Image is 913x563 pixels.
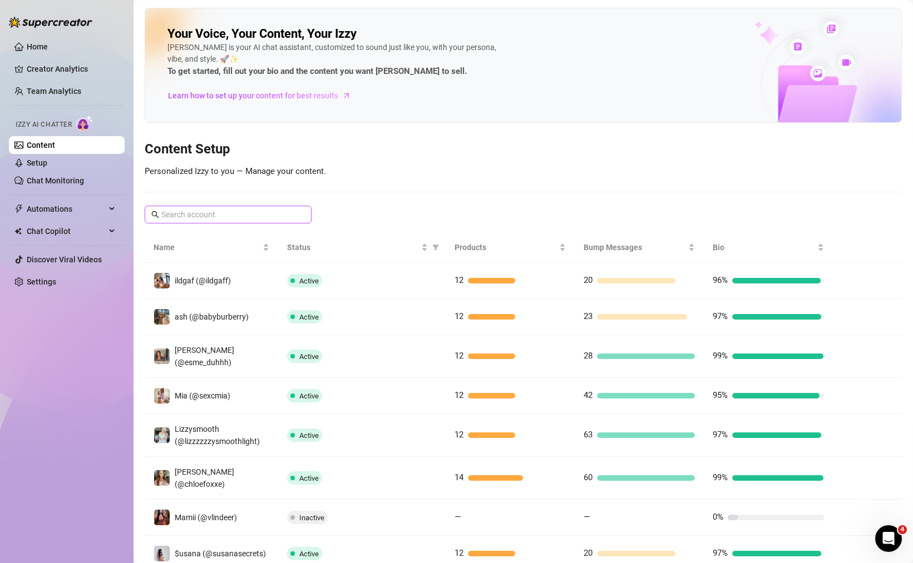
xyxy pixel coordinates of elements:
[729,9,901,122] img: ai-chatter-content-library-cLFOSyPT.png
[175,425,260,446] span: Lizzysmooth (@lizzzzzzysmoothlight)
[154,470,170,486] img: Chloe (@chloefoxxe)
[432,244,439,251] span: filter
[145,141,902,158] h3: Content Setup
[145,232,278,263] th: Name
[27,255,102,264] a: Discover Viral Videos
[175,312,249,321] span: ash (@babyburberry)
[584,430,593,440] span: 63
[455,472,463,482] span: 14
[875,525,902,552] iframe: Intercom live chat
[584,311,593,321] span: 23
[713,430,728,440] span: 97%
[299,514,324,522] span: Inactive
[154,309,170,325] img: ash (@babyburberry)
[584,472,593,482] span: 60
[430,239,441,256] span: filter
[575,232,704,263] th: Bump Messages
[175,513,237,522] span: Mamii (@vlindeer)
[455,351,463,361] span: 12
[584,512,590,522] span: —
[9,17,92,28] img: logo-BBDzfeDw.svg
[167,42,501,78] div: [PERSON_NAME] is your AI chat assistant, customized to sound just like you, with your persona, vi...
[27,222,106,240] span: Chat Copilot
[161,208,296,221] input: Search account
[175,391,230,400] span: Mia (@sexcmia)
[14,205,23,213] span: thunderbolt
[299,277,319,285] span: Active
[16,119,72,130] span: Izzy AI Chatter
[167,87,359,104] a: Learn how to set up your content for best results
[151,211,159,218] span: search
[455,311,463,321] span: 12
[713,275,728,285] span: 96%
[713,548,728,558] span: 97%
[455,390,463,400] span: 12
[584,390,593,400] span: 42
[175,467,234,489] span: [PERSON_NAME] (@chloefoxxe)
[299,550,319,558] span: Active
[145,166,326,176] span: Personalized Izzy to you — Manage your content.
[341,90,352,101] span: arrow-right
[175,549,266,558] span: $usana (@susanasecrets)
[27,87,81,96] a: Team Analytics
[278,232,446,263] th: Status
[584,548,593,558] span: 20
[713,311,728,321] span: 97%
[584,275,593,285] span: 20
[27,42,48,51] a: Home
[455,275,463,285] span: 12
[299,431,319,440] span: Active
[154,427,170,443] img: Lizzysmooth (@lizzzzzzysmoothlight)
[154,348,170,364] img: Esmeralda (@esme_duhhh)
[713,241,815,253] span: Bio
[898,525,907,534] span: 4
[154,273,170,288] img: ildgaf (@ildgaff)
[27,141,55,150] a: Content
[713,390,728,400] span: 95%
[287,241,419,253] span: Status
[167,66,467,76] strong: To get started, fill out your bio and the content you want [PERSON_NAME] to sell.
[446,232,575,263] th: Products
[299,392,319,400] span: Active
[27,200,106,218] span: Automations
[27,60,116,78] a: Creator Analytics
[27,277,56,286] a: Settings
[154,388,170,403] img: Mia (@sexcmia)
[455,548,463,558] span: 12
[27,176,84,185] a: Chat Monitoring
[584,241,686,253] span: Bump Messages
[168,89,338,102] span: Learn how to set up your content for best results
[14,227,22,235] img: Chat Copilot
[704,232,833,263] th: Bio
[167,26,357,42] h2: Your Voice, Your Content, Your Izzy
[154,546,170,561] img: $usana (@susanasecrets)
[76,115,93,131] img: AI Chatter
[27,158,47,167] a: Setup
[299,352,319,361] span: Active
[713,512,723,522] span: 0%
[455,430,463,440] span: 12
[455,512,461,522] span: —
[175,346,234,367] span: [PERSON_NAME] (@esme_duhhh)
[299,474,319,482] span: Active
[584,351,593,361] span: 28
[175,276,231,285] span: ildgaf (@ildgaff)
[154,241,260,253] span: Name
[299,313,319,321] span: Active
[154,510,170,525] img: Mamii (@vlindeer)
[455,241,557,253] span: Products
[713,472,728,482] span: 99%
[713,351,728,361] span: 99%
